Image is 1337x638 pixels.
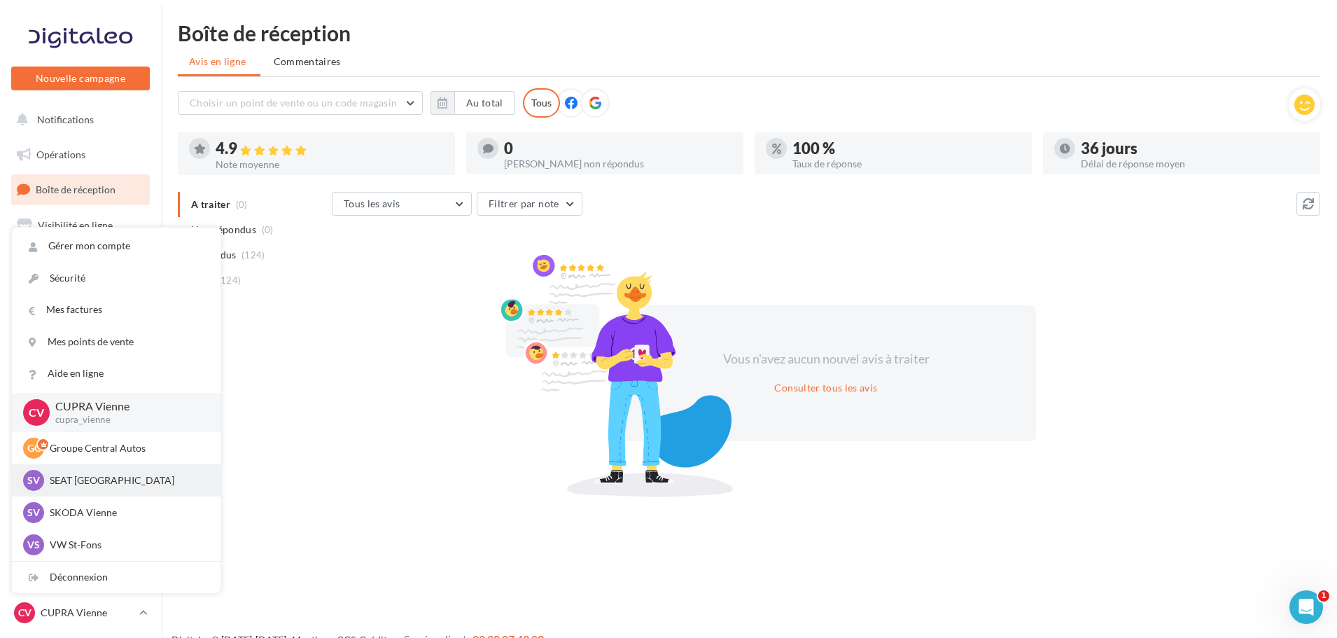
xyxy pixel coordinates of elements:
span: 1 [1318,590,1329,602]
div: Taux de réponse [792,159,1021,169]
p: CUPRA Vienne [55,398,198,415]
span: VS [27,538,40,552]
div: Boîte de réception [178,22,1320,43]
p: VW St-Fons [50,538,204,552]
span: Notifications [37,113,94,125]
a: Boîte de réception [8,174,153,204]
a: Calendrier [8,350,153,380]
p: Groupe Central Autos [50,441,204,455]
a: Médiathèque [8,315,153,345]
span: SV [27,473,40,487]
span: (124) [218,275,241,286]
a: CV CUPRA Vienne [11,599,150,626]
span: Boîte de réception [36,183,115,195]
a: Visibilité en ligne [8,211,153,240]
a: Gérer mon compte [12,230,220,262]
button: Filtrer par note [477,192,582,216]
button: Notifications [8,105,147,134]
button: Au total [430,91,515,115]
span: Non répondus [191,223,256,237]
a: Mes factures [12,294,220,326]
p: SEAT [GEOGRAPHIC_DATA] [50,473,204,487]
span: CV [18,606,31,620]
a: Contacts [8,280,153,310]
span: (124) [241,249,265,261]
button: Consulter tous les avis [769,380,883,396]
span: (0) [262,224,274,235]
button: Nouvelle campagne [11,67,150,90]
div: 0 [504,141,732,156]
p: CUPRA Vienne [41,606,134,620]
span: GC [27,441,41,455]
span: CV [29,404,44,420]
div: Déconnexion [12,562,220,593]
div: Tous [523,88,560,118]
button: Au total [454,91,515,115]
a: Sécurité [12,263,220,294]
a: Campagnes [8,246,153,275]
div: Vous n'avez aucun nouvel avis à traiter [706,350,946,368]
span: Tous les avis [344,197,400,209]
a: Aide en ligne [12,358,220,389]
span: Commentaires [274,55,341,69]
div: [PERSON_NAME] non répondus [504,159,732,169]
button: Choisir un point de vente ou un code magasin [178,91,423,115]
div: Note moyenne [216,160,444,169]
span: SV [27,506,40,520]
span: Opérations [36,148,85,160]
span: Choisir un point de vente ou un code magasin [190,97,397,109]
div: Délai de réponse moyen [1081,159,1309,169]
p: SKODA Vienne [50,506,204,520]
div: 4.9 [216,141,444,157]
a: Campagnes DataOnDemand [8,431,153,473]
button: Tous les avis [332,192,472,216]
div: 36 jours [1081,141,1309,156]
iframe: Intercom live chat [1289,590,1323,624]
a: PLV et print personnalisable [8,384,153,426]
span: Visibilité en ligne [38,219,113,231]
p: cupra_vienne [55,414,198,427]
div: 100 % [792,141,1021,156]
a: Mes points de vente [12,326,220,358]
a: Opérations [8,140,153,169]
